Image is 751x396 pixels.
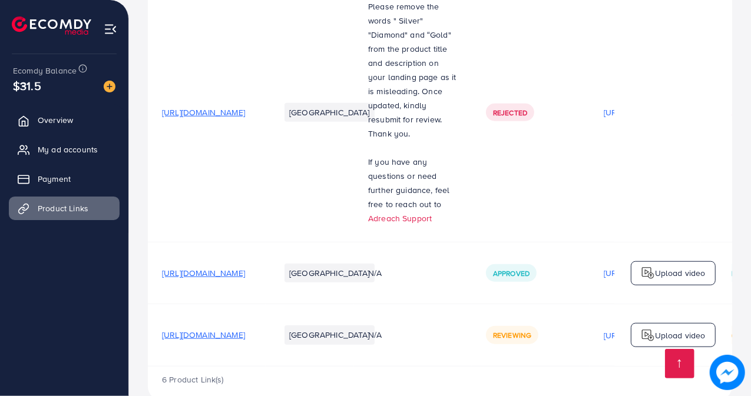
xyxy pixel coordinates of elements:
[493,268,530,278] span: Approved
[368,212,432,224] a: Adreach Support
[38,173,71,185] span: Payment
[284,103,375,122] li: [GEOGRAPHIC_DATA]
[104,22,117,36] img: menu
[368,156,450,210] span: If you have any questions or need further guidance, feel free to reach out to
[9,108,120,132] a: Overview
[641,266,655,280] img: logo
[162,329,245,341] span: [URL][DOMAIN_NAME]
[604,328,687,342] p: [URL][DOMAIN_NAME]
[162,374,224,385] span: 6 Product Link(s)
[9,138,120,161] a: My ad accounts
[13,77,41,94] span: $31.5
[368,267,382,279] span: N/A
[13,65,77,76] span: Ecomdy Balance
[38,114,73,126] span: Overview
[284,325,375,344] li: [GEOGRAPHIC_DATA]
[368,329,382,341] span: N/A
[604,266,687,280] p: [URL][DOMAIN_NAME]
[9,197,120,220] a: Product Links
[641,328,655,342] img: logo
[710,355,745,390] img: image
[493,108,527,118] span: Rejected
[284,264,375,282] li: [GEOGRAPHIC_DATA]
[493,330,531,340] span: Reviewing
[104,81,115,92] img: image
[9,167,120,191] a: Payment
[162,107,245,118] span: [URL][DOMAIN_NAME]
[38,144,98,155] span: My ad accounts
[162,267,245,279] span: [URL][DOMAIN_NAME]
[604,105,687,119] p: [URL][DOMAIN_NAME]
[12,16,91,35] img: logo
[38,202,88,214] span: Product Links
[655,328,706,342] p: Upload video
[655,266,706,280] p: Upload video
